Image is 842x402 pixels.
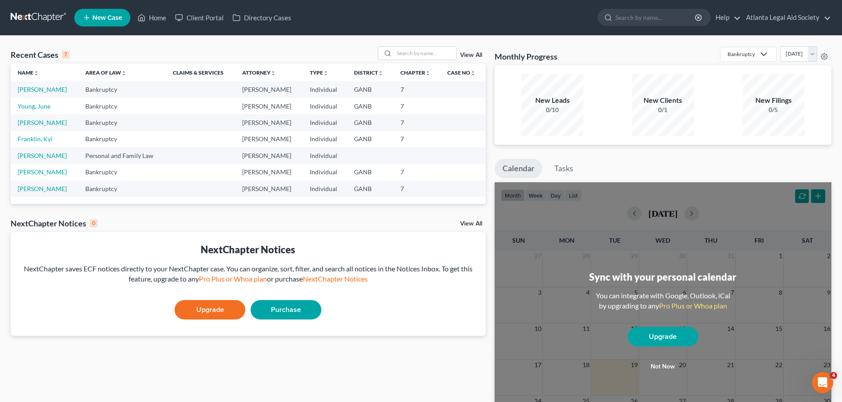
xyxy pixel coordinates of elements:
[812,372,833,393] iframe: Intercom live chat
[235,114,303,131] td: [PERSON_NAME]
[235,131,303,147] td: [PERSON_NAME]
[11,49,69,60] div: Recent Cases
[495,51,557,62] h3: Monthly Progress
[90,219,98,227] div: 0
[303,164,347,180] td: Individual
[18,168,67,176] a: [PERSON_NAME]
[470,71,476,76] i: unfold_more
[303,147,347,164] td: Individual
[659,301,727,310] a: Pro Plus or Whoa plan
[78,114,166,131] td: Bankruptcy
[310,69,328,76] a: Typeunfold_more
[394,47,456,60] input: Search by name...
[347,180,393,197] td: GANB
[78,147,166,164] td: Personal and Family Law
[18,69,39,76] a: Nameunfold_more
[393,114,441,131] td: 7
[303,274,368,283] a: NextChapter Notices
[347,81,393,98] td: GANB
[11,218,98,229] div: NextChapter Notices
[347,114,393,131] td: GANB
[711,10,741,26] a: Help
[85,69,126,76] a: Area of Lawunfold_more
[460,52,482,58] a: View All
[393,164,441,180] td: 7
[199,274,267,283] a: Pro Plus or Whoa plan
[133,10,171,26] a: Home
[78,180,166,197] td: Bankruptcy
[18,264,479,284] div: NextChapter saves ECF notices directly to your NextChapter case. You can organize, sort, filter, ...
[303,81,347,98] td: Individual
[78,164,166,180] td: Bankruptcy
[447,69,476,76] a: Case Nounfold_more
[354,69,383,76] a: Districtunfold_more
[303,114,347,131] td: Individual
[235,147,303,164] td: [PERSON_NAME]
[743,105,804,114] div: 0/5
[347,98,393,114] td: GANB
[400,69,431,76] a: Chapterunfold_more
[78,131,166,147] td: Bankruptcy
[393,81,441,98] td: 7
[347,164,393,180] td: GANB
[62,51,69,59] div: 7
[228,10,296,26] a: Directory Cases
[18,135,53,143] a: Franklin, Kyi
[18,119,67,126] a: [PERSON_NAME]
[303,180,347,197] td: Individual
[347,131,393,147] td: GANB
[235,164,303,180] td: [PERSON_NAME]
[34,71,39,76] i: unfold_more
[728,50,755,58] div: Bankruptcy
[18,185,67,192] a: [PERSON_NAME]
[632,95,694,105] div: New Clients
[78,81,166,98] td: Bankruptcy
[495,159,542,178] a: Calendar
[592,291,734,311] div: You can integrate with Google, Outlook, iCal by upgrading to any
[743,95,804,105] div: New Filings
[393,131,441,147] td: 7
[303,131,347,147] td: Individual
[18,243,479,256] div: NextChapter Notices
[235,180,303,197] td: [PERSON_NAME]
[235,98,303,114] td: [PERSON_NAME]
[742,10,831,26] a: Atlanta Legal Aid Society
[171,10,228,26] a: Client Portal
[546,159,581,178] a: Tasks
[589,270,736,284] div: Sync with your personal calendar
[251,300,321,319] a: Purchase
[628,358,698,376] button: Not now
[18,152,67,159] a: [PERSON_NAME]
[615,9,696,26] input: Search by name...
[393,180,441,197] td: 7
[632,105,694,114] div: 0/1
[323,71,328,76] i: unfold_more
[522,95,583,105] div: New Leads
[78,98,166,114] td: Bankruptcy
[522,105,583,114] div: 0/10
[235,81,303,98] td: [PERSON_NAME]
[460,221,482,227] a: View All
[271,71,276,76] i: unfold_more
[166,64,235,81] th: Claims & Services
[121,71,126,76] i: unfold_more
[242,69,276,76] a: Attorneyunfold_more
[425,71,431,76] i: unfold_more
[175,300,245,319] a: Upgrade
[393,98,441,114] td: 7
[18,102,50,110] a: Young, June
[18,86,67,93] a: [PERSON_NAME]
[303,98,347,114] td: Individual
[628,327,698,346] a: Upgrade
[92,15,122,21] span: New Case
[378,71,383,76] i: unfold_more
[830,372,837,379] span: 4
